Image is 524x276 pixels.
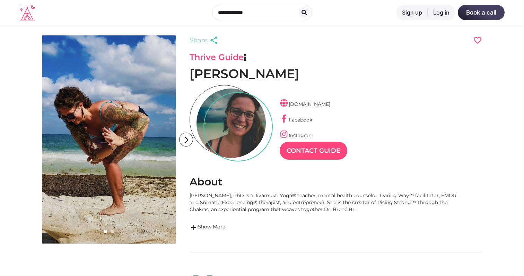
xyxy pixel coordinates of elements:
a: Facebook [280,117,312,123]
h1: [PERSON_NAME] [190,66,482,82]
h3: Thrive Guide [190,52,482,62]
div: [PERSON_NAME], PhD is a Jivamukti Yoga® teacher, mental health counselor, Daring Way™ facilitator... [190,192,460,213]
a: Log in [428,5,455,20]
a: addShow More [190,223,460,232]
a: Sign up [396,5,428,20]
a: Book a call [458,5,505,20]
span: add [190,223,198,232]
a: Contact Guide [280,142,347,160]
a: Instagram [280,132,314,139]
a: Share [190,35,220,45]
h2: About [190,175,482,189]
span: Share [190,35,208,45]
a: [DOMAIN_NAME] [280,101,330,107]
i: arrow_forward_ios [180,133,193,147]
